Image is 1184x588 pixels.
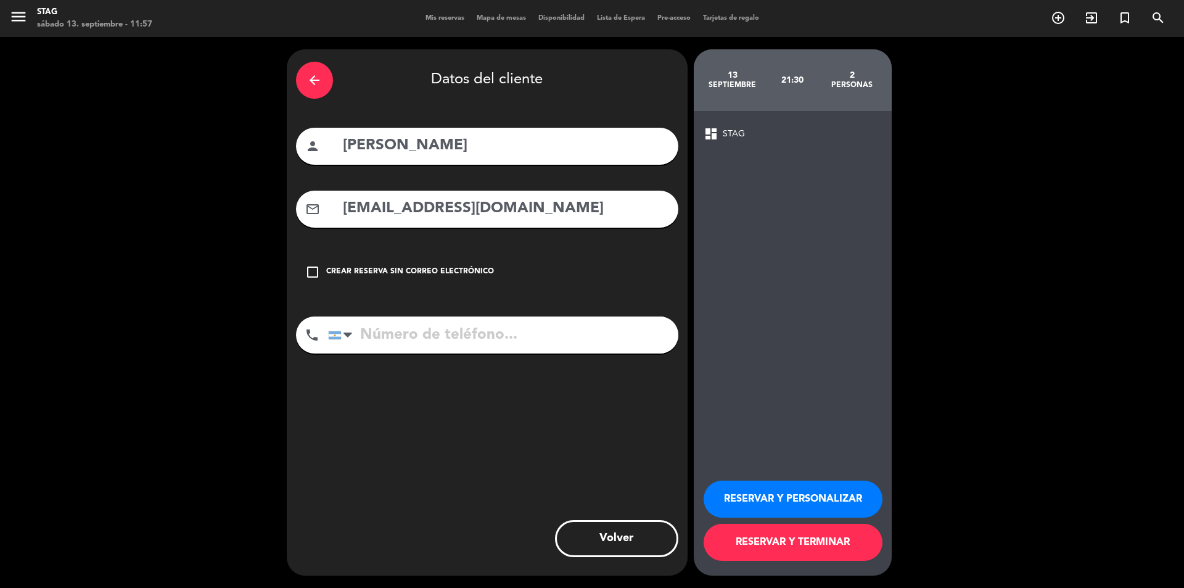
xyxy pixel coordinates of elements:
[651,15,697,22] span: Pre-acceso
[822,70,882,80] div: 2
[296,59,678,102] div: Datos del cliente
[9,7,28,30] button: menu
[307,73,322,88] i: arrow_back
[1051,10,1066,25] i: add_circle_outline
[1117,10,1132,25] i: turned_in_not
[342,196,669,222] input: Email del cliente
[704,524,882,561] button: RESERVAR Y TERMINAR
[703,70,763,80] div: 13
[704,126,718,141] span: dashboard
[328,317,678,354] input: Número de teléfono...
[305,265,320,280] i: check_box_outline_blank
[1151,10,1165,25] i: search
[697,15,765,22] span: Tarjetas de regalo
[703,80,763,90] div: septiembre
[329,317,357,353] div: Argentina: +54
[762,59,822,102] div: 21:30
[326,266,494,278] div: Crear reserva sin correo electrónico
[591,15,651,22] span: Lista de Espera
[532,15,591,22] span: Disponibilidad
[555,520,678,557] button: Volver
[305,328,319,342] i: phone
[704,481,882,518] button: RESERVAR Y PERSONALIZAR
[37,19,152,31] div: sábado 13. septiembre - 11:57
[723,127,745,141] span: STAG
[822,80,882,90] div: personas
[37,6,152,19] div: STAG
[342,133,669,159] input: Nombre del cliente
[419,15,471,22] span: Mis reservas
[1084,10,1099,25] i: exit_to_app
[305,139,320,154] i: person
[471,15,532,22] span: Mapa de mesas
[9,7,28,26] i: menu
[305,202,320,217] i: mail_outline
